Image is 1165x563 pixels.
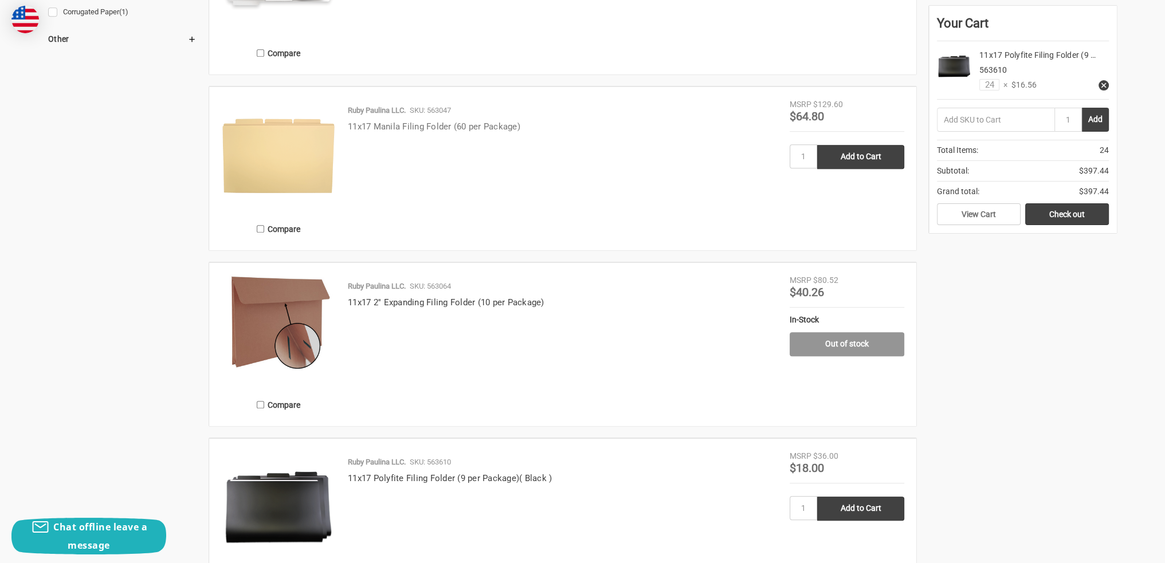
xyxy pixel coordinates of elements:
p: Ruby Paulina LLC. [348,456,406,468]
span: $397.44 [1079,186,1109,198]
label: Compare [221,219,336,238]
a: 11x17 Polyfite Filing Folder (9 … [979,50,1096,60]
div: MSRP [790,99,811,111]
span: Total Items: [937,144,978,156]
p: SKU: 563064 [410,281,451,292]
span: $16.56 [1007,79,1037,91]
span: Grand total: [937,186,979,198]
a: Corrugated Paper [48,5,197,20]
a: Check out [1025,203,1109,225]
a: 11x17 2'' Expanding Filing Folder (10 per Package) [348,297,544,308]
span: $397.44 [1079,165,1109,177]
a: 11x17 2'' Expanding Filing Folder (10 per Package) [221,274,336,389]
div: In-Stock [790,314,904,326]
input: Add SKU to Cart [937,108,1054,132]
span: Chat offline leave a message [53,521,147,552]
span: (1) [119,7,128,16]
iframe: Google Customer Reviews [1070,532,1165,563]
img: 11x17 Manila Filing Folder (60 per Package) [221,99,336,213]
a: Out of stock [790,332,904,356]
h5: Other [48,32,197,46]
p: SKU: 563610 [410,456,451,468]
span: 563610 [979,65,1007,74]
a: View Cart [937,203,1021,225]
img: 11x17 Polyfite Filing Folder (9 per Package)( Black ) [937,49,971,84]
input: Compare [257,401,264,408]
label: Compare [221,44,336,62]
span: Subtotal: [937,165,969,177]
a: 11x17 Polyfite Filing Folder (9 per Package)( Black ) [348,473,552,483]
input: Add to Cart [817,145,904,169]
span: $36.00 [813,451,838,460]
input: Compare [257,49,264,57]
button: Chat offline leave a message [11,518,166,554]
div: MSRP [790,450,811,462]
span: $64.80 [790,109,824,123]
span: 24 [1100,144,1109,156]
span: × [999,79,1007,91]
div: MSRP [790,274,811,286]
input: Add to Cart [817,497,904,521]
span: $80.52 [813,275,838,285]
p: Ruby Paulina LLC. [348,105,406,116]
button: Add [1082,108,1109,132]
span: $18.00 [790,461,824,475]
p: Ruby Paulina LLC. [348,281,406,292]
a: 11x17 Manila Filing Folder (60 per Package) [348,121,520,132]
div: Your Cart [937,14,1109,41]
span: $129.60 [813,100,843,109]
label: Compare [221,395,336,414]
img: 11x17 2'' Expanding Filing Folder (10 per Package) [221,274,336,371]
span: $40.26 [790,285,824,299]
input: Compare [257,225,264,233]
p: SKU: 563047 [410,105,451,116]
img: duty and tax information for United States [11,6,39,33]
